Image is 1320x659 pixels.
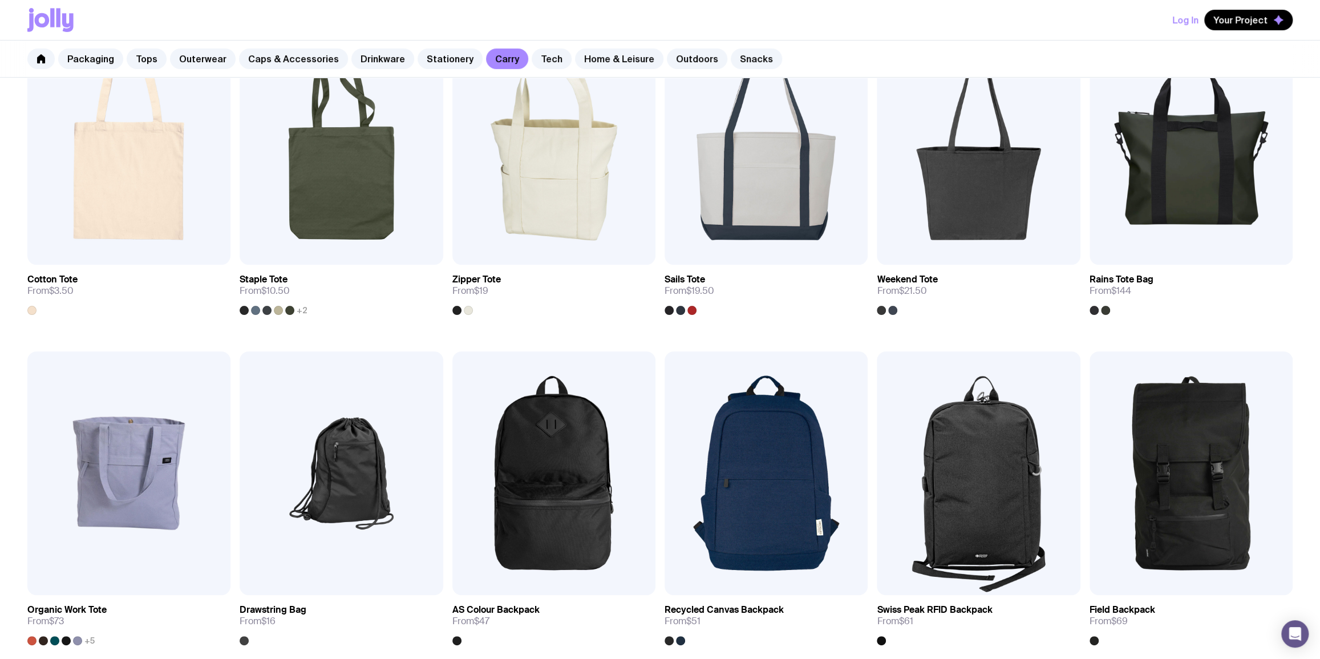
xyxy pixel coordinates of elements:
span: From [665,285,714,297]
a: Tech [532,48,572,69]
h3: Sails Tote [665,274,705,285]
span: $144 [1111,285,1131,297]
span: +5 [84,636,95,645]
h3: Zipper Tote [452,274,501,285]
span: From [240,616,276,627]
span: $51 [686,615,701,627]
h3: Field Backpack [1090,604,1155,616]
span: From [452,616,489,627]
span: $3.50 [49,285,74,297]
span: $19 [474,285,488,297]
span: From [27,616,64,627]
a: Outerwear [170,48,236,69]
span: +2 [297,306,307,315]
button: Your Project [1204,10,1293,30]
span: $21.50 [898,285,926,297]
a: Outdoors [667,48,727,69]
a: Snacks [731,48,782,69]
a: Home & Leisure [575,48,663,69]
a: Field BackpackFrom$69 [1090,595,1293,645]
h3: Cotton Tote [27,274,78,285]
h3: Staple Tote [240,274,288,285]
h3: Recycled Canvas Backpack [665,604,784,616]
button: Log In [1172,10,1198,30]
a: Recycled Canvas BackpackFrom$51 [665,595,868,645]
a: Rains Tote BagFrom$144 [1090,265,1293,315]
span: From [1090,616,1128,627]
a: Cotton ToteFrom$3.50 [27,265,230,315]
span: $10.50 [261,285,290,297]
span: Your Project [1213,14,1268,26]
a: Swiss Peak RFID BackpackFrom$61 [877,595,1080,645]
h3: Swiss Peak RFID Backpack [877,604,992,616]
a: Drinkware [351,48,414,69]
a: Drawstring BagFrom$16 [240,595,443,645]
a: Zipper ToteFrom$19 [452,265,655,315]
span: From [452,285,488,297]
span: $61 [898,615,913,627]
h3: Rains Tote Bag [1090,274,1153,285]
a: Tops [127,48,167,69]
a: Organic Work ToteFrom$73+5 [27,595,230,645]
span: $73 [49,615,64,627]
span: From [877,616,913,627]
span: From [240,285,290,297]
a: Stationery [418,48,483,69]
a: Staple ToteFrom$10.50+2 [240,265,443,315]
h3: Weekend Tote [877,274,937,285]
a: Packaging [58,48,123,69]
a: Weekend ToteFrom$21.50 [877,265,1080,315]
div: Open Intercom Messenger [1281,620,1309,648]
h3: Drawstring Bag [240,604,306,616]
span: $69 [1111,615,1128,627]
span: $19.50 [686,285,714,297]
span: From [877,285,926,297]
a: Caps & Accessories [239,48,348,69]
h3: Organic Work Tote [27,604,107,616]
a: Sails ToteFrom$19.50 [665,265,868,315]
a: AS Colour BackpackFrom$47 [452,595,655,645]
span: $47 [474,615,489,627]
a: Carry [486,48,528,69]
span: From [1090,285,1131,297]
h3: AS Colour Backpack [452,604,540,616]
span: From [665,616,701,627]
span: From [27,285,74,297]
span: $16 [261,615,276,627]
